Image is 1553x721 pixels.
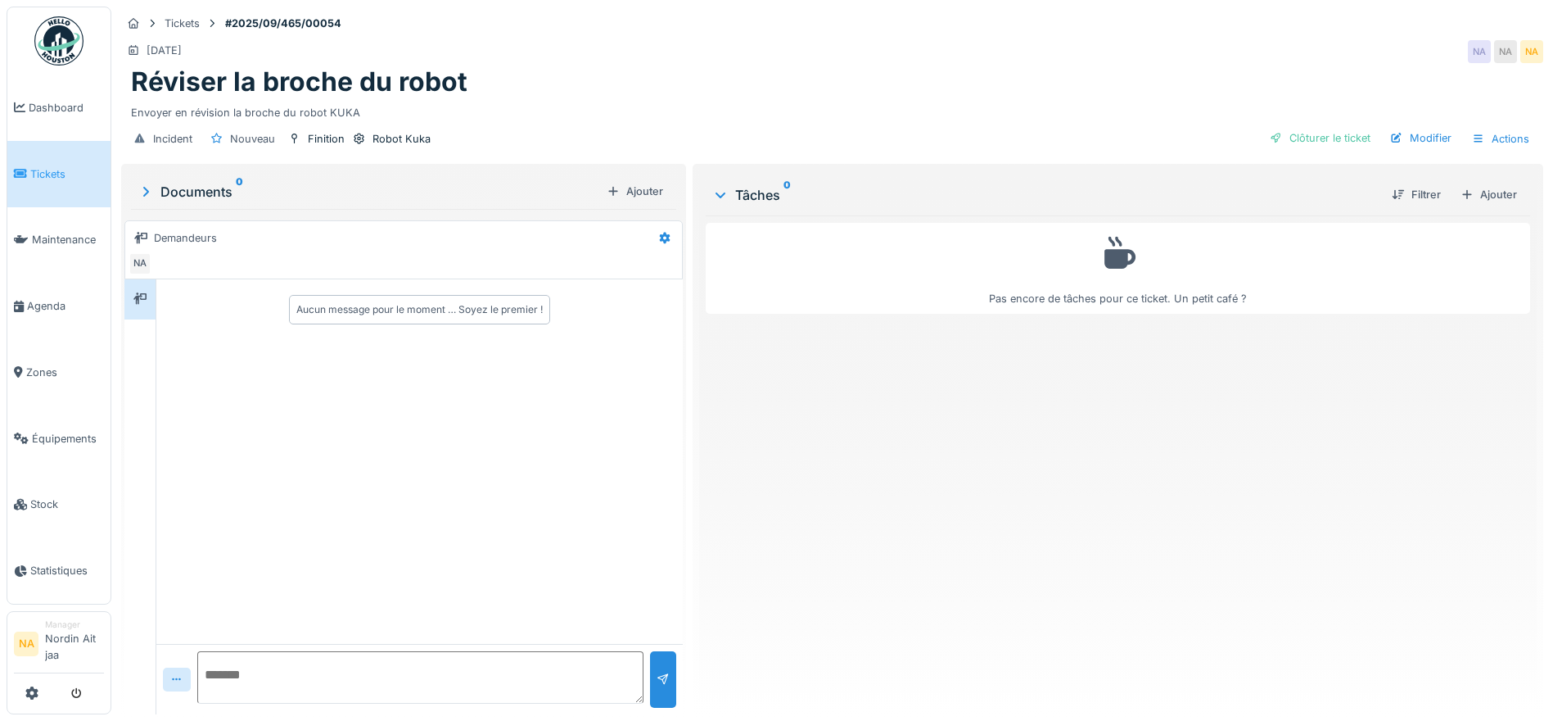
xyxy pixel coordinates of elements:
[783,185,791,205] sup: 0
[27,298,104,314] span: Agenda
[1494,40,1517,63] div: NA
[1263,127,1377,149] div: Clôturer le ticket
[1465,127,1537,151] div: Actions
[1520,40,1543,63] div: NA
[30,166,104,182] span: Tickets
[14,619,104,673] a: NA ManagerNordin Ait jaa
[138,182,600,202] div: Documents
[1454,184,1524,206] div: Ajouter
[32,431,104,447] span: Équipements
[7,339,111,406] a: Zones
[165,16,200,31] div: Tickets
[296,302,543,317] div: Aucun message pour le moment … Soyez le premier !
[600,180,670,202] div: Ajouter
[7,75,111,141] a: Dashboard
[26,365,104,380] span: Zones
[14,632,38,656] li: NA
[1384,127,1458,149] div: Modifier
[716,230,1519,306] div: Pas encore de tâches pour ce ticket. Un petit café ?
[45,619,104,669] li: Nordin Ait jaa
[7,406,111,472] a: Équipements
[29,100,104,116] span: Dashboard
[34,16,84,66] img: Badge_color-CXgf-gQk.svg
[236,182,243,202] sup: 0
[30,563,104,578] span: Statistiques
[308,131,345,147] div: Finition
[129,252,151,275] div: NA
[45,619,104,631] div: Manager
[7,273,111,339] a: Agenda
[1468,40,1491,63] div: NA
[230,131,275,147] div: Nouveau
[7,537,111,604] a: Statistiques
[372,131,431,147] div: Robot Kuka
[154,230,217,246] div: Demandeurs
[32,232,104,247] span: Maintenance
[7,141,111,207] a: Tickets
[7,207,111,274] a: Maintenance
[1385,184,1447,206] div: Filtrer
[219,16,348,31] strong: #2025/09/465/00054
[153,131,192,147] div: Incident
[131,66,467,97] h1: Réviser la broche du robot
[30,497,104,512] span: Stock
[712,185,1379,205] div: Tâches
[131,98,1533,120] div: Envoyer en révision la broche du robot KUKA
[7,472,111,538] a: Stock
[147,43,182,58] div: [DATE]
